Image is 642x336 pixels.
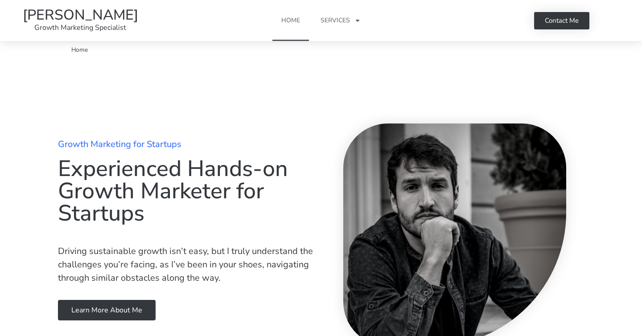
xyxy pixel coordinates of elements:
[545,17,579,24] span: Contact Me
[23,5,138,25] a: [PERSON_NAME]
[71,307,142,314] span: Learn more about me
[58,245,317,285] p: Driving sustainable growth isn’t easy, but I truly understand the challenges you’re facing, as I’...
[71,45,88,54] span: Home
[58,140,317,149] h2: Growth Marketing for Startups
[58,158,317,225] h1: Experienced Hands-on Growth Marketer for Startups
[534,12,589,29] a: Contact Me
[58,300,156,320] a: Learn more about me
